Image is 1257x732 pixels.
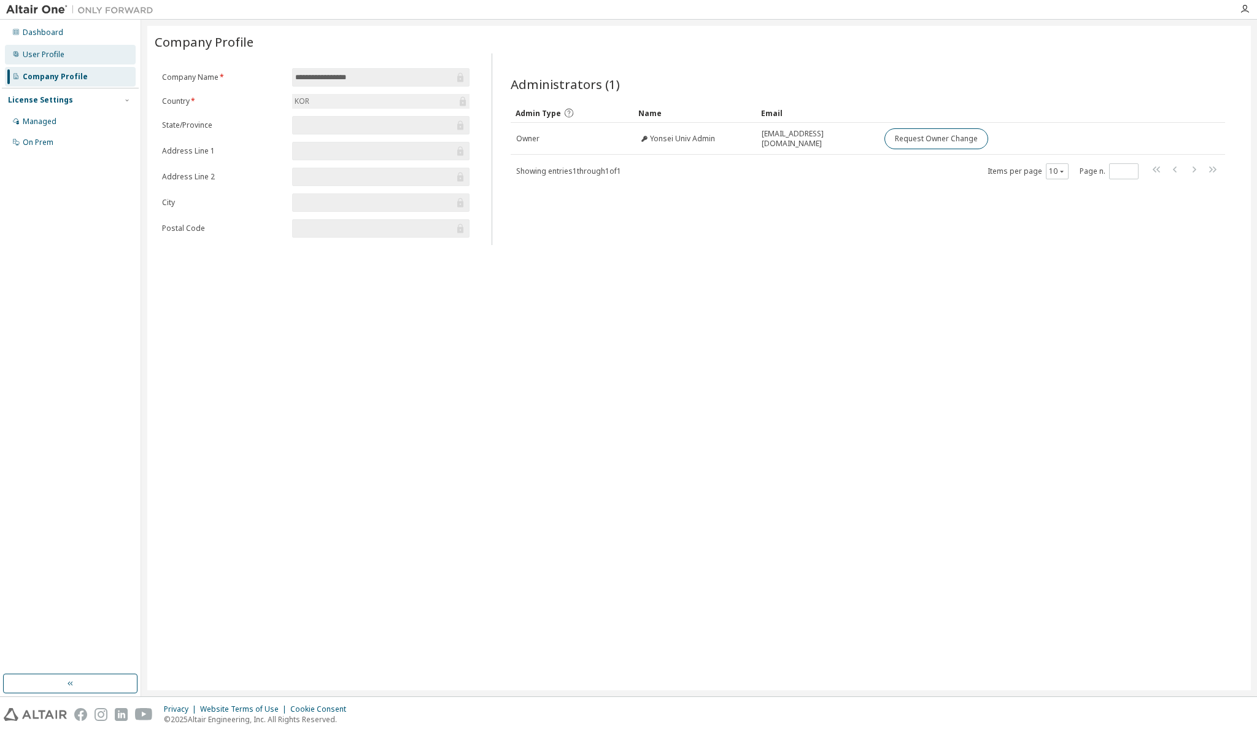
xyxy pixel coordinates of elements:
div: User Profile [23,50,64,60]
span: [EMAIL_ADDRESS][DOMAIN_NAME] [762,129,873,149]
div: License Settings [8,95,73,105]
img: linkedin.svg [115,708,128,721]
div: Email [761,103,874,123]
div: KOR [292,94,470,109]
img: instagram.svg [95,708,107,721]
span: Items per page [988,163,1069,179]
label: Country [162,96,285,106]
div: Company Profile [23,72,88,82]
span: Admin Type [516,108,561,119]
span: Yonsei Univ Admin [650,134,715,144]
span: Owner [516,134,540,144]
label: Address Line 2 [162,172,285,182]
label: Postal Code [162,224,285,233]
span: Page n. [1080,163,1139,179]
label: Address Line 1 [162,146,285,156]
img: Altair One [6,4,160,16]
button: Request Owner Change [884,128,988,149]
span: Company Profile [155,33,253,50]
div: On Prem [23,138,53,147]
label: City [162,198,285,208]
img: facebook.svg [74,708,87,721]
div: KOR [293,95,311,108]
span: Showing entries 1 through 1 of 1 [516,166,621,176]
img: altair_logo.svg [4,708,67,721]
label: Company Name [162,72,285,82]
p: © 2025 Altair Engineering, Inc. All Rights Reserved. [164,714,354,725]
div: Cookie Consent [290,704,354,714]
div: Name [638,103,751,123]
div: Managed [23,117,56,127]
div: Dashboard [23,28,63,37]
div: Privacy [164,704,200,714]
img: youtube.svg [135,708,153,721]
div: Website Terms of Use [200,704,290,714]
span: Administrators (1) [511,76,620,93]
button: 10 [1049,166,1066,176]
label: State/Province [162,120,285,130]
